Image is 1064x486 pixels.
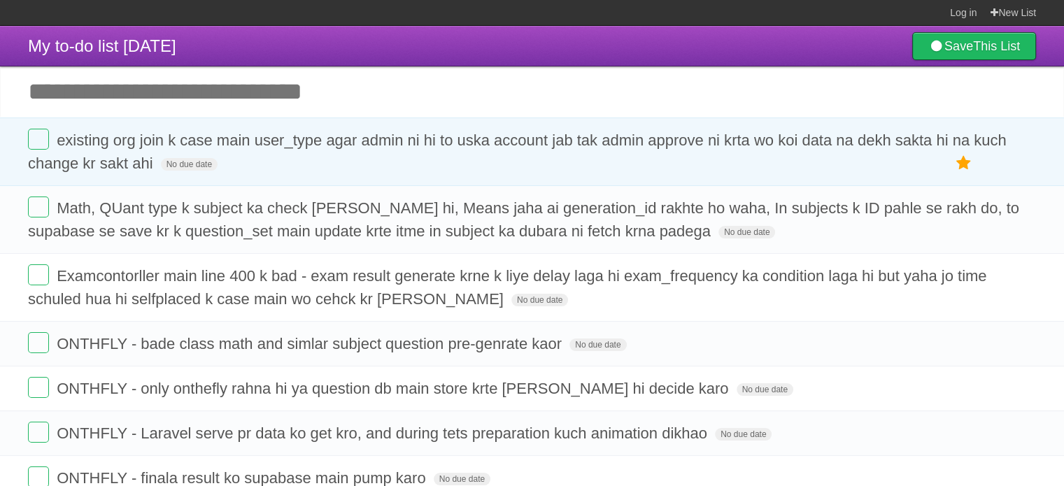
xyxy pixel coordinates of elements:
[28,199,1019,240] span: Math, QUant type k subject ka check [PERSON_NAME] hi, Means jaha ai generation_id rakhte ho waha,...
[161,158,218,171] span: No due date
[511,294,568,306] span: No due date
[28,377,49,398] label: Done
[28,264,49,285] label: Done
[951,152,977,175] label: Star task
[434,473,490,485] span: No due date
[57,335,565,352] span: ONTHFLY - bade class math and simlar subject question pre-genrate kaor
[715,428,772,441] span: No due date
[28,129,49,150] label: Done
[28,332,49,353] label: Done
[28,36,176,55] span: My to-do list [DATE]
[28,196,49,217] label: Done
[569,338,626,351] span: No due date
[718,226,775,238] span: No due date
[28,422,49,443] label: Done
[912,32,1036,60] a: SaveThis List
[57,380,732,397] span: ONTHFLY - only onthefly rahna hi ya question db main store krte [PERSON_NAME] hi decide karo
[57,424,711,442] span: ONTHFLY - Laravel serve pr data ko get kro, and during tets preparation kuch animation dikhao
[973,39,1020,53] b: This List
[737,383,793,396] span: No due date
[28,267,986,308] span: Examcontorller main line 400 k bad - exam result generate krne k liye delay laga hi exam_frequenc...
[28,131,1007,172] span: existing org join k case main user_type agar admin ni hi to uska account jab tak admin approve ni...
